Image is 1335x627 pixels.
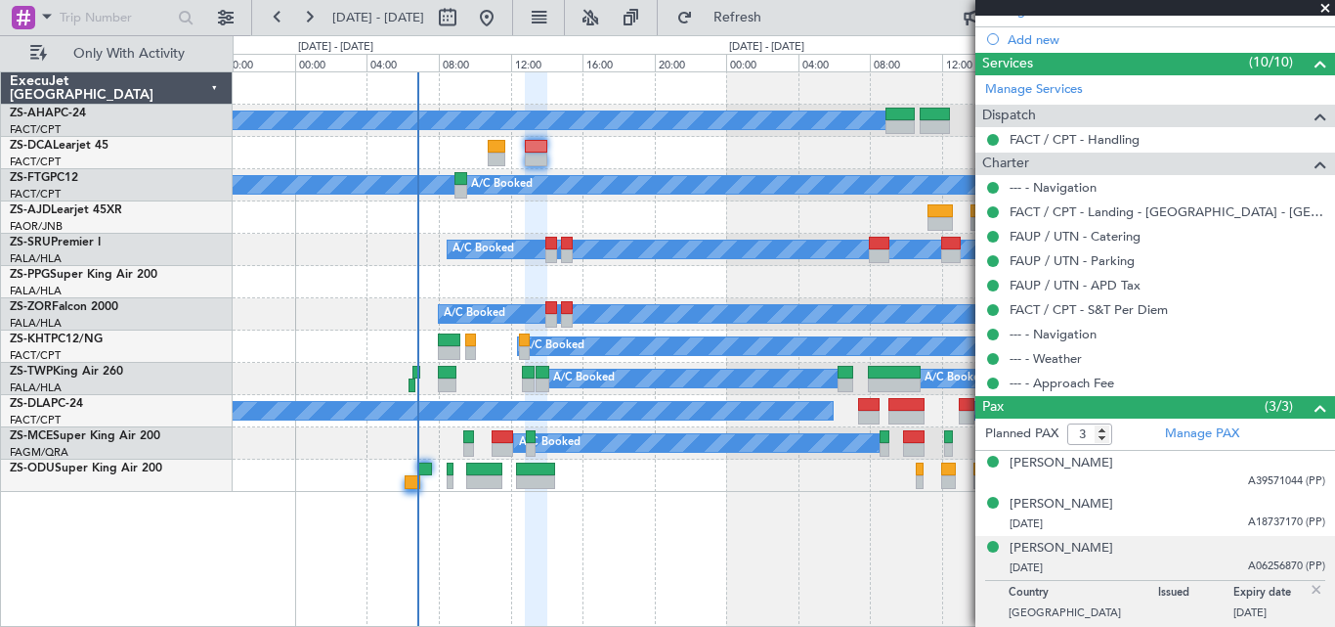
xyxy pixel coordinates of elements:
[1010,560,1043,575] span: [DATE]
[982,396,1004,419] span: Pax
[553,364,615,393] div: A/C Booked
[697,11,779,24] span: Refresh
[10,381,62,395] a: FALA/HLA
[985,425,1058,444] label: Planned PAX
[10,398,51,410] span: ZS-DLA
[439,54,511,71] div: 08:00
[295,54,367,71] div: 00:00
[10,334,103,345] a: ZS-KHTPC12/NG
[982,53,1033,75] span: Services
[942,54,1014,71] div: 12:00
[471,170,533,200] div: A/C Booked
[1158,586,1233,605] p: Issued
[366,54,439,71] div: 04:00
[1010,495,1113,515] div: [PERSON_NAME]
[332,9,424,26] span: [DATE] - [DATE]
[1010,326,1097,342] a: --- - Navigation
[582,54,655,71] div: 16:00
[982,153,1029,175] span: Charter
[1308,581,1325,599] img: close
[10,108,86,119] a: ZS-AHAPC-24
[1010,252,1135,269] a: FAUP / UTN - Parking
[10,463,55,474] span: ZS-ODU
[982,105,1036,127] span: Dispatch
[1010,277,1141,293] a: FAUP / UTN - APD Tax
[10,334,51,345] span: ZS-KHT
[1165,425,1239,444] a: Manage PAX
[1010,228,1141,245] a: FAUP / UTN - Catering
[1010,539,1113,559] div: [PERSON_NAME]
[10,269,157,281] a: ZS-PPGSuper King Air 200
[1010,350,1082,367] a: --- - Weather
[523,332,584,361] div: A/C Booked
[10,445,68,460] a: FAGM/QRA
[1010,516,1043,531] span: [DATE]
[798,54,871,71] div: 04:00
[1233,605,1309,625] p: [DATE]
[1249,52,1293,72] span: (10/10)
[985,80,1083,100] a: Manage Services
[10,316,62,331] a: FALA/HLA
[1010,454,1113,473] div: [PERSON_NAME]
[1009,605,1158,625] p: [GEOGRAPHIC_DATA]
[1248,559,1325,575] span: A06256870 (PP)
[10,108,54,119] span: ZS-AHA
[10,366,53,378] span: ZS-TWP
[10,413,61,427] a: FACT/CPT
[10,301,118,313] a: ZS-ZORFalcon 2000
[10,204,51,216] span: ZS-AJD
[223,54,295,71] div: 20:00
[10,219,63,234] a: FAOR/JNB
[726,54,798,71] div: 00:00
[870,54,942,71] div: 08:00
[298,39,373,56] div: [DATE] - [DATE]
[10,204,122,216] a: ZS-AJDLearjet 45XR
[10,187,61,202] a: FACT/CPT
[51,47,206,61] span: Only With Activity
[519,428,581,458] div: A/C Booked
[10,140,53,152] span: ZS-DCA
[10,172,78,184] a: ZS-FTGPC12
[10,269,50,281] span: ZS-PPG
[10,463,162,474] a: ZS-ODUSuper King Air 200
[10,155,61,169] a: FACT/CPT
[925,364,986,393] div: A/C Booked
[10,348,61,363] a: FACT/CPT
[452,235,514,264] div: A/C Booked
[1010,375,1114,391] a: --- - Approach Fee
[60,3,172,32] input: Trip Number
[667,2,785,33] button: Refresh
[22,38,212,69] button: Only With Activity
[10,366,123,378] a: ZS-TWPKing Air 260
[1009,586,1158,605] p: Country
[1248,473,1325,490] span: A39571044 (PP)
[444,299,505,329] div: A/C Booked
[10,398,83,410] a: ZS-DLAPC-24
[1010,301,1168,318] a: FACT / CPT - S&T Per Diem
[10,140,108,152] a: ZS-DCALearjet 45
[10,237,51,248] span: ZS-SRU
[10,237,101,248] a: ZS-SRUPremier I
[1233,586,1309,605] p: Expiry date
[1010,203,1325,220] a: FACT / CPT - Landing - [GEOGRAPHIC_DATA] - [GEOGRAPHIC_DATA] International FACT / CPT
[1008,31,1325,48] div: Add new
[729,39,804,56] div: [DATE] - [DATE]
[10,172,50,184] span: ZS-FTG
[10,301,52,313] span: ZS-ZOR
[10,251,62,266] a: FALA/HLA
[655,54,727,71] div: 20:00
[1010,131,1140,148] a: FACT / CPT - Handling
[1248,515,1325,531] span: A18737170 (PP)
[10,122,61,137] a: FACT/CPT
[1265,396,1293,417] span: (3/3)
[1010,179,1097,196] a: --- - Navigation
[10,430,160,442] a: ZS-MCESuper King Air 200
[511,54,583,71] div: 12:00
[10,430,53,442] span: ZS-MCE
[10,284,62,298] a: FALA/HLA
